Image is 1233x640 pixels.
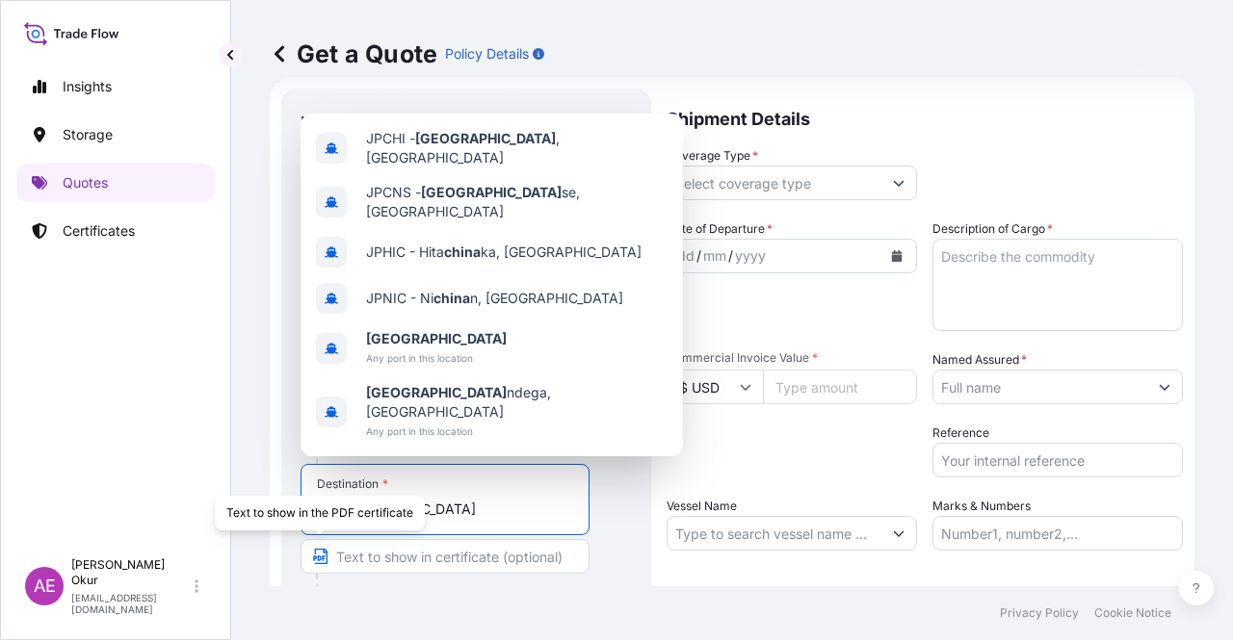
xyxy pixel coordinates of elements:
[421,184,562,200] b: [GEOGRAPHIC_DATA]
[270,38,437,69] p: Get a Quote
[1094,605,1171,621] p: Cookie Notice
[34,576,56,596] span: AE
[933,370,1147,404] input: Full name
[71,557,191,588] p: [PERSON_NAME] Okur
[667,219,773,239] span: Date of Departure
[63,221,135,241] p: Certificates
[301,539,590,574] input: Text to appear on certificate
[366,183,668,221] span: JPCNS - se, [GEOGRAPHIC_DATA]
[696,244,701,268] div: /
[63,125,113,144] p: Storage
[63,77,112,96] p: Insights
[366,330,507,346] b: [GEOGRAPHIC_DATA]
[728,244,733,268] div: /
[317,476,388,492] div: Destination
[932,350,1027,370] label: Named Assured
[433,290,470,306] b: china
[366,289,623,308] span: JPNIC - Ni n, [GEOGRAPHIC_DATA]
[667,497,737,516] label: Vessel Name
[667,146,758,166] label: Coverage Type
[301,112,413,135] p: Route Details
[444,243,481,260] b: china
[1000,605,1079,621] p: Privacy Policy
[71,592,191,615] p: [EMAIL_ADDRESS][DOMAIN_NAME]
[733,244,768,268] div: year,
[415,130,556,146] b: [GEOGRAPHIC_DATA]
[63,173,108,192] p: Quotes
[366,348,507,368] span: Any port in this location
[881,516,916,550] button: Show suggestions
[667,350,917,366] span: Commercial Invoice Value
[701,244,728,268] div: month,
[301,114,683,456] div: Show suggestions
[675,244,696,268] div: day,
[881,241,912,271] button: Calendar
[763,370,917,404] input: Type amount
[881,166,916,200] button: Show suggestions
[667,89,1183,146] p: Shipment Details
[215,496,425,530] div: Text to show in the PDF certificate
[366,243,642,262] span: JPHIC - Hita ka, [GEOGRAPHIC_DATA]
[932,497,1031,516] label: Marks & Numbers
[366,383,668,422] span: ndega, [GEOGRAPHIC_DATA]
[338,499,565,519] input: Destination
[932,516,1183,550] input: Number1, number2,...
[932,423,989,443] label: Reference
[932,219,1053,239] label: Description of Cargo
[366,384,507,400] b: [GEOGRAPHIC_DATA]
[932,443,1183,477] input: Your internal reference
[445,44,529,64] p: Policy Details
[366,422,668,441] span: Any port in this location
[668,516,881,550] input: Type to search vessel name or IMO
[1147,370,1182,404] button: Show suggestions
[366,129,668,167] span: JPCHI - , [GEOGRAPHIC_DATA]
[668,166,881,200] input: Select coverage type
